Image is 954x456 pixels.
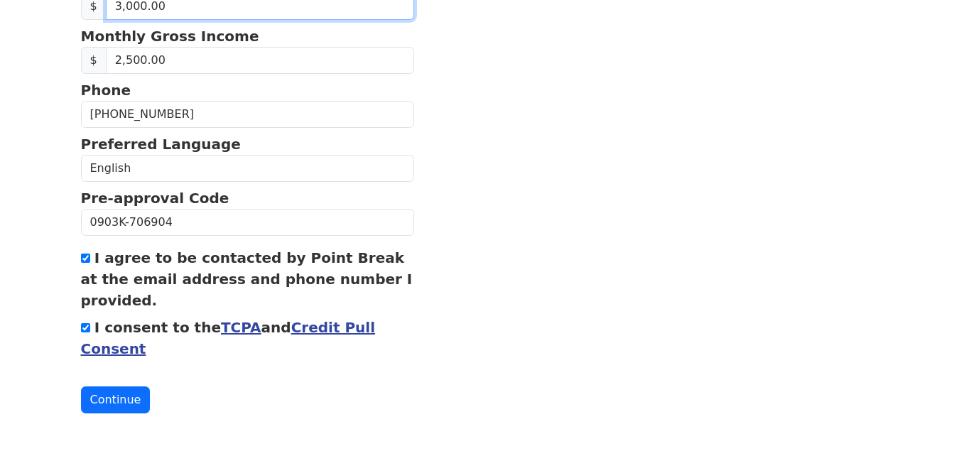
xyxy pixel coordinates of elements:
strong: Pre-approval Code [81,190,229,207]
span: $ [81,47,107,74]
label: I consent to the and [81,319,376,357]
input: Phone [81,101,415,128]
p: Monthly Gross Income [81,26,415,47]
strong: Phone [81,82,131,99]
a: TCPA [221,319,261,336]
strong: Preferred Language [81,136,241,153]
button: Continue [81,386,151,413]
label: I agree to be contacted by Point Break at the email address and phone number I provided. [81,249,413,309]
input: Monthly Gross Income [106,47,415,74]
input: Pre-approval Code [81,209,415,236]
